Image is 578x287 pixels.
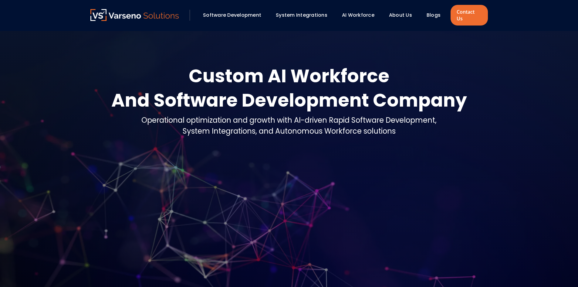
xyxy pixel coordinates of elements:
[90,9,179,21] img: Varseno Solutions – Product Engineering & IT Services
[424,10,449,20] div: Blogs
[141,115,437,126] div: Operational optimization and growth with AI-driven Rapid Software Development,
[141,126,437,137] div: System Integrations, and Autonomous Workforce solutions
[111,88,467,112] div: And Software Development Company
[339,10,383,20] div: AI Workforce
[200,10,270,20] div: Software Development
[389,12,412,19] a: About Us
[342,12,374,19] a: AI Workforce
[111,64,467,88] div: Custom AI Workforce
[451,5,488,26] a: Contact Us
[273,10,336,20] div: System Integrations
[386,10,421,20] div: About Us
[203,12,261,19] a: Software Development
[276,12,327,19] a: System Integrations
[427,12,441,19] a: Blogs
